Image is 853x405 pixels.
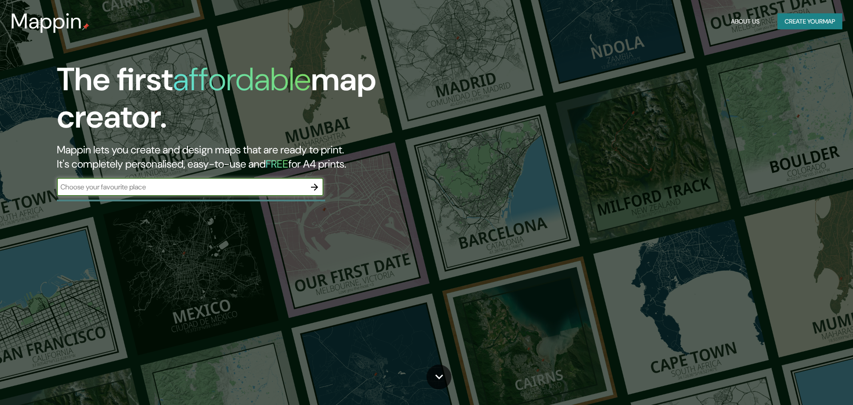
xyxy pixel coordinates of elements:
button: Create yourmap [777,13,842,30]
h1: The first map creator. [57,61,483,143]
h2: Mappin lets you create and design maps that are ready to print. It's completely personalised, eas... [57,143,483,171]
input: Choose your favourite place [57,182,306,192]
h1: affordable [173,59,311,100]
h3: Mappin [11,9,82,34]
img: mappin-pin [82,23,89,30]
h5: FREE [266,157,288,171]
button: About Us [727,13,763,30]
